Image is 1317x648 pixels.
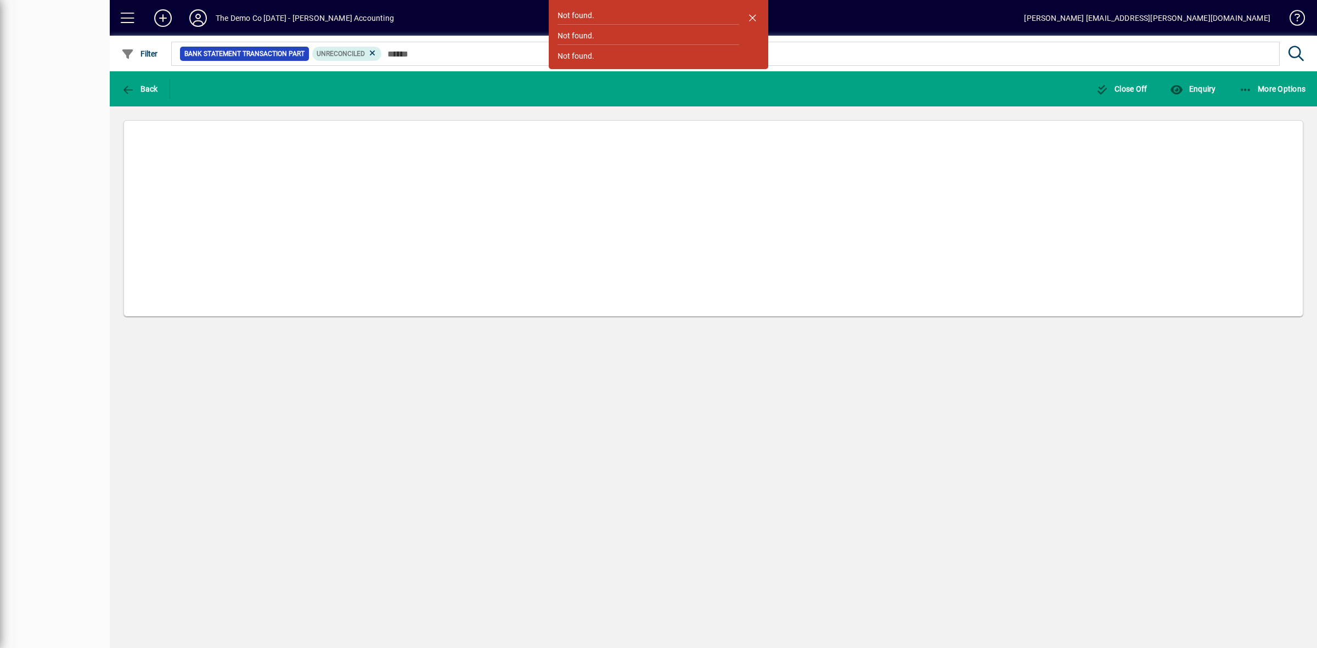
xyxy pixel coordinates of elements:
a: Knowledge Base [1281,2,1303,38]
button: Profile [181,8,216,28]
mat-chip: Reconciliation Status: Unreconciled [312,47,382,61]
button: Enquiry [1167,79,1218,99]
span: Enquiry [1170,84,1215,93]
span: Back [121,84,158,93]
span: Unreconciled [317,50,365,58]
div: [PERSON_NAME] [EMAIL_ADDRESS][PERSON_NAME][DOMAIN_NAME] [1024,9,1270,27]
button: Add [145,8,181,28]
button: More Options [1236,79,1309,99]
div: The Demo Co [DATE] - [PERSON_NAME] Accounting [216,9,394,27]
span: Close Off [1096,84,1147,93]
button: Back [119,79,161,99]
span: Bank Statement Transaction Part [184,48,305,59]
span: Filter [121,49,158,58]
button: Filter [119,44,161,64]
app-page-header-button: Back [110,79,170,99]
button: Close Off [1093,79,1150,99]
span: More Options [1239,84,1306,93]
